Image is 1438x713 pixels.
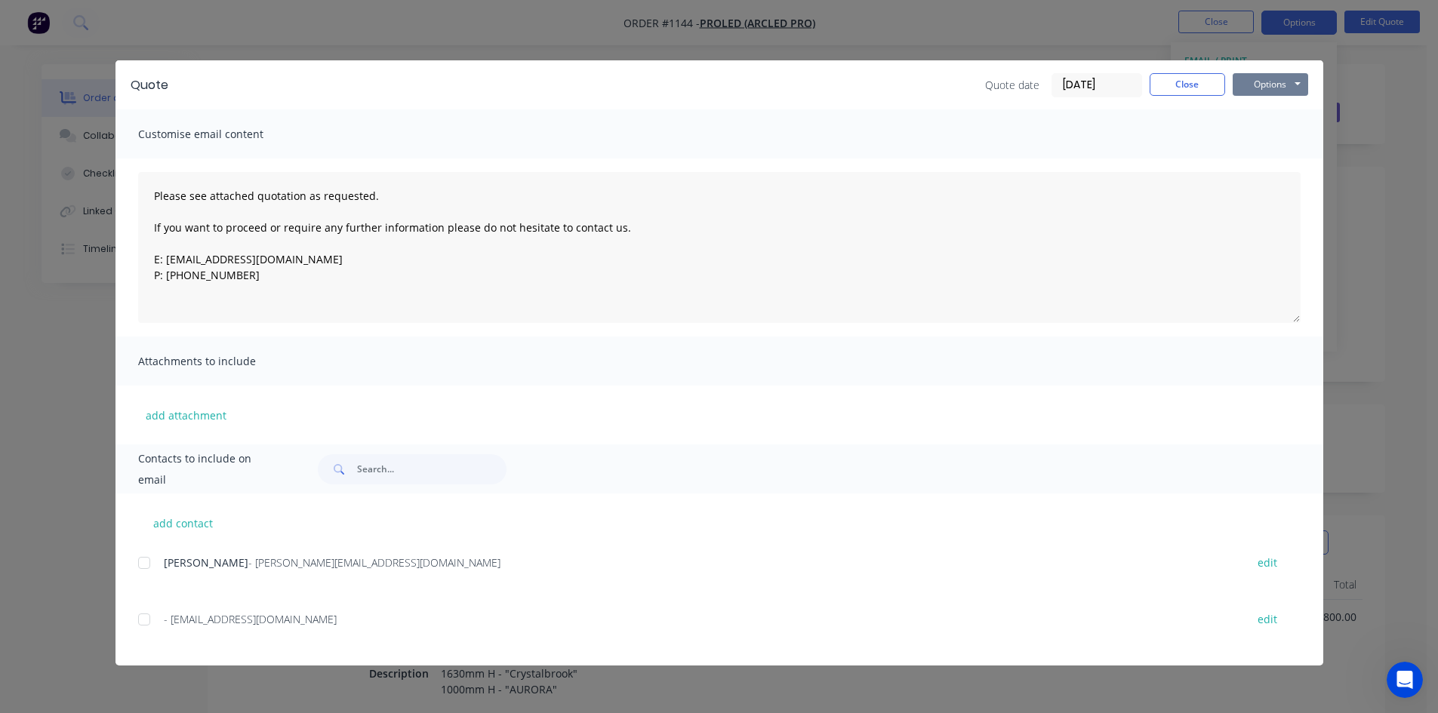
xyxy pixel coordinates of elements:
span: Customise email content [138,124,304,145]
button: Close [1150,73,1225,96]
button: Options [1233,73,1308,96]
textarea: Please see attached quotation as requested. If you want to proceed or require any further informa... [138,172,1301,323]
button: edit [1249,609,1286,629]
span: - [EMAIL_ADDRESS][DOMAIN_NAME] [164,612,337,626]
span: Contacts to include on email [138,448,281,490]
span: Attachments to include [138,351,304,372]
iframe: Intercom live chat [1387,662,1423,698]
button: add contact [138,512,229,534]
button: edit [1249,552,1286,573]
span: [PERSON_NAME] [164,555,248,570]
span: - [PERSON_NAME][EMAIL_ADDRESS][DOMAIN_NAME] [248,555,500,570]
div: Quote [131,76,168,94]
span: Quote date [985,77,1039,93]
input: Search... [357,454,507,484]
button: add attachment [138,404,234,426]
